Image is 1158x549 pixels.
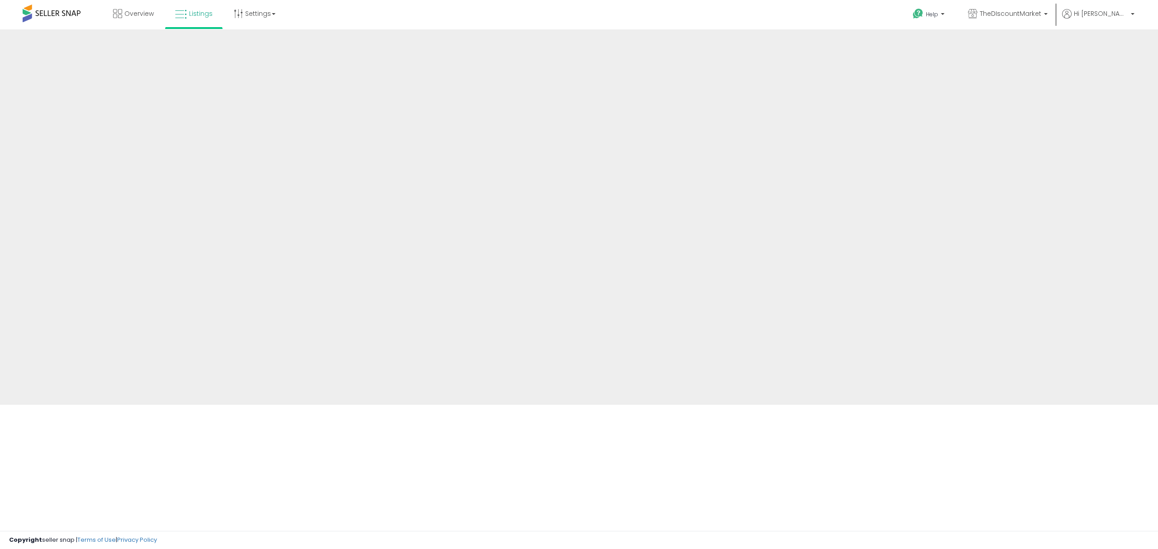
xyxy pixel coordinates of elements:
span: TheDIscountMarket [980,9,1041,18]
a: Hi [PERSON_NAME] [1062,9,1134,29]
a: Help [906,1,954,29]
i: Get Help [912,8,924,19]
span: Help [926,10,938,18]
span: Hi [PERSON_NAME] [1074,9,1128,18]
span: Listings [189,9,213,18]
span: Overview [124,9,154,18]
